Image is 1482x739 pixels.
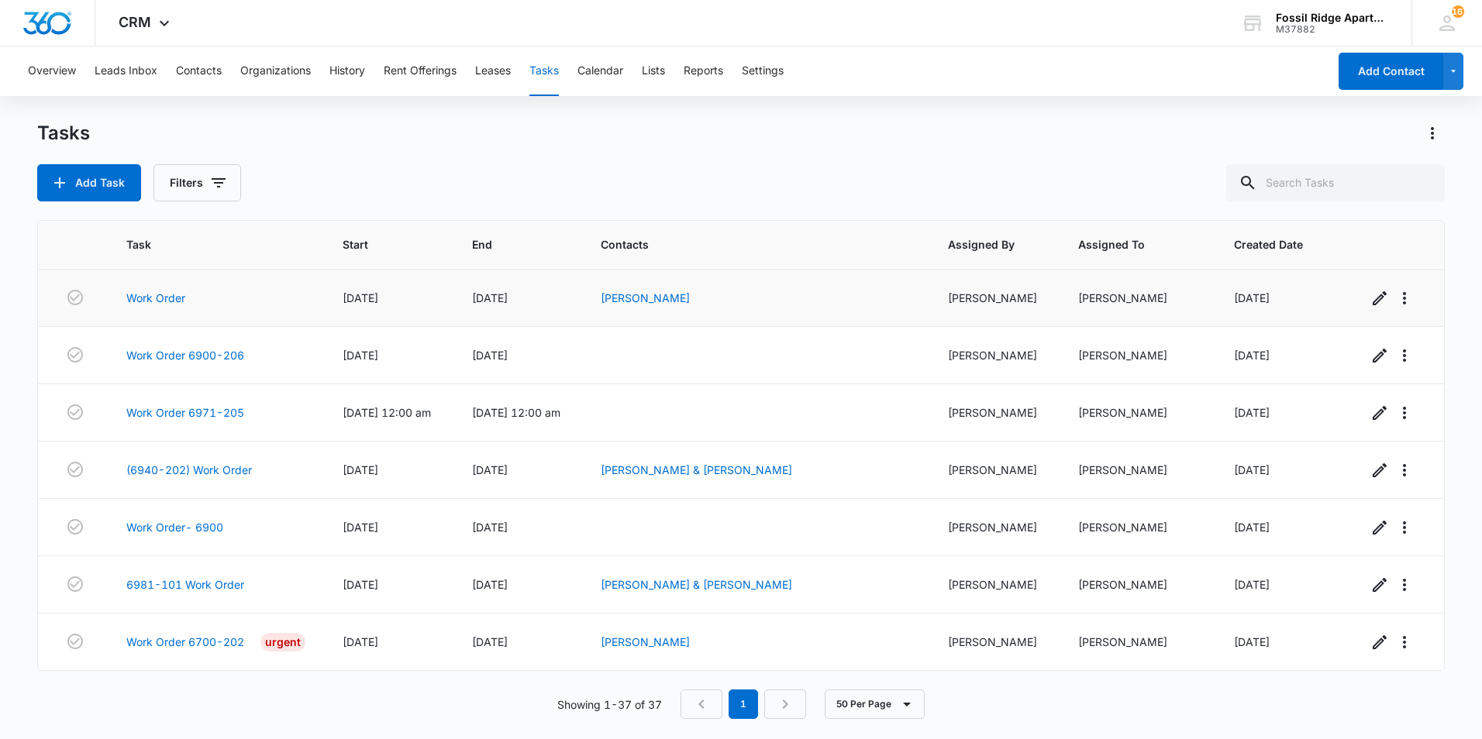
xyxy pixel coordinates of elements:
a: [PERSON_NAME] [601,635,690,648]
span: [DATE] 12:00 am [472,406,560,419]
span: Created Date [1234,236,1307,253]
em: 1 [729,689,758,719]
span: [DATE] [472,635,508,648]
button: Calendar [577,46,623,96]
button: 50 Per Page [825,689,925,719]
a: [PERSON_NAME] & [PERSON_NAME] [601,578,792,591]
div: [PERSON_NAME] [1078,462,1198,478]
button: Contacts [176,46,222,96]
span: [DATE] [343,578,378,591]
div: [PERSON_NAME] [948,404,1041,421]
button: Add Contact [1339,53,1443,90]
a: Work Order 6900-206 [126,347,244,363]
div: [PERSON_NAME] [1078,404,1198,421]
span: [DATE] [343,349,378,362]
span: [DATE] [472,521,508,534]
span: [DATE] 12:00 am [343,406,431,419]
div: [PERSON_NAME] [948,462,1041,478]
span: [DATE] [472,463,508,476]
div: [PERSON_NAME] [948,519,1041,535]
button: Leads Inbox [95,46,157,96]
a: 6981-101 Work Order [126,576,244,593]
span: Assigned To [1078,236,1175,253]
button: Settings [742,46,784,96]
button: Tasks [529,46,559,96]
button: Actions [1420,121,1445,146]
div: [PERSON_NAME] [1078,519,1198,535]
p: Showing 1-37 of 37 [557,696,662,713]
h1: Tasks [37,122,90,145]
button: Leases [475,46,511,96]
a: Work Order- 6900 [126,519,223,535]
div: [PERSON_NAME] [948,347,1041,363]
span: [DATE] [1234,578,1270,591]
nav: Pagination [681,689,806,719]
div: [PERSON_NAME] [948,634,1041,650]
span: [DATE] [1234,291,1270,304]
button: History [329,46,365,96]
input: Search Tasks [1226,164,1445,201]
a: Work Order 6700-202 [126,634,244,650]
div: [PERSON_NAME] [1078,290,1198,306]
a: Work Order 6971-205 [126,404,244,421]
span: [DATE] [1234,349,1270,362]
button: Overview [28,46,76,96]
span: Start [343,236,412,253]
span: [DATE] [1234,406,1270,419]
a: [PERSON_NAME] [601,291,690,304]
span: End [472,236,542,253]
span: [DATE] [472,349,508,362]
div: [PERSON_NAME] [948,576,1041,593]
span: Assigned By [948,236,1018,253]
div: notifications count [1452,5,1464,18]
div: [PERSON_NAME] [948,290,1041,306]
button: Add Task [37,164,141,201]
span: [DATE] [343,463,378,476]
span: [DATE] [343,291,378,304]
span: [DATE] [1234,521,1270,534]
a: [PERSON_NAME] & [PERSON_NAME] [601,463,792,476]
span: [DATE] [1234,463,1270,476]
button: Rent Offerings [384,46,457,96]
span: [DATE] [343,521,378,534]
span: [DATE] [472,291,508,304]
div: Urgent [260,633,305,651]
span: 167 [1452,5,1464,18]
span: [DATE] [343,635,378,648]
button: Lists [642,46,665,96]
span: Task [126,236,282,253]
a: Work Order [126,290,185,306]
span: [DATE] [472,578,508,591]
span: CRM [119,14,151,30]
button: Reports [684,46,723,96]
button: Organizations [240,46,311,96]
div: [PERSON_NAME] [1078,576,1198,593]
div: [PERSON_NAME] [1078,347,1198,363]
div: [PERSON_NAME] [1078,634,1198,650]
div: account name [1276,12,1389,24]
a: (6940-202) Work Order [126,462,252,478]
span: Contacts [601,236,887,253]
button: Filters [153,164,241,201]
span: [DATE] [1234,635,1270,648]
div: account id [1276,24,1389,35]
